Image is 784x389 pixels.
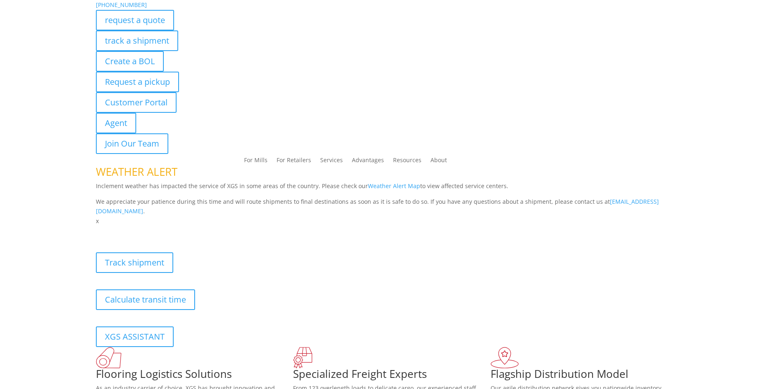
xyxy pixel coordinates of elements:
h1: Specialized Freight Experts [293,368,491,383]
a: Customer Portal [96,92,177,113]
a: Track shipment [96,252,173,273]
a: Resources [393,157,421,166]
span: WEATHER ALERT [96,164,177,179]
a: For Mills [244,157,268,166]
a: request a quote [96,10,174,30]
a: For Retailers [277,157,311,166]
img: xgs-icon-total-supply-chain-intelligence-red [96,347,121,368]
a: About [430,157,447,166]
a: Weather Alert Map [368,182,420,190]
a: Services [320,157,343,166]
b: Visibility, transparency, and control for your entire supply chain. [96,227,279,235]
a: Calculate transit time [96,289,195,310]
p: x [96,216,689,226]
p: Inclement weather has impacted the service of XGS in some areas of the country. Please check our ... [96,181,689,197]
a: XGS ASSISTANT [96,326,174,347]
a: Join Our Team [96,133,168,154]
a: track a shipment [96,30,178,51]
p: We appreciate your patience during this time and will route shipments to final destinations as so... [96,197,689,217]
a: Create a BOL [96,51,164,72]
img: xgs-icon-focused-on-flooring-red [293,347,312,368]
a: Request a pickup [96,72,179,92]
h1: Flooring Logistics Solutions [96,368,293,383]
h1: Flagship Distribution Model [491,368,688,383]
a: Agent [96,113,136,133]
a: [PHONE_NUMBER] [96,1,147,9]
img: xgs-icon-flagship-distribution-model-red [491,347,519,368]
a: Advantages [352,157,384,166]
